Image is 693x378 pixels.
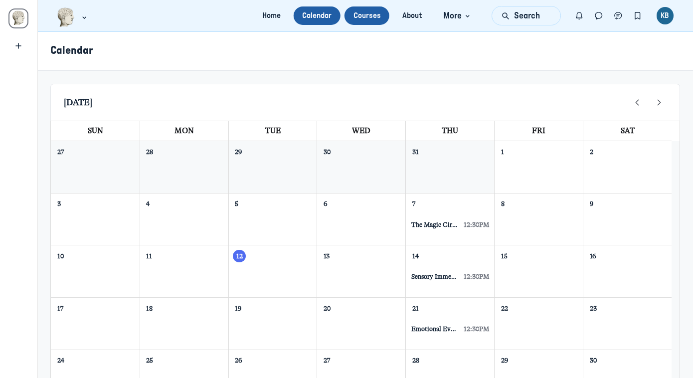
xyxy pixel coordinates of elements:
[410,250,421,262] a: August 14, 2025
[588,197,595,210] a: August 9, 2025
[322,354,332,367] a: August 27, 2025
[411,325,459,333] span: Emotional Evocation [Designing for Playful Engagement]
[411,272,459,281] span: Sensory Immersion [Designing for Playful Engagement]
[322,250,332,262] a: August 13, 2025
[144,250,154,262] a: August 11, 2025
[55,197,63,210] a: August 3, 2025
[51,193,140,245] td: August 3, 2025
[495,193,583,245] td: August 8, 2025
[55,250,66,262] a: August 10, 2025
[499,197,507,210] a: August 8, 2025
[435,6,477,25] button: More
[173,121,196,141] a: Monday
[652,95,667,110] button: Next
[233,302,243,315] a: August 19, 2025
[144,197,152,210] a: August 4, 2025
[322,197,329,210] a: August 6, 2025
[10,10,26,26] img: Museums as Progress logo
[10,37,27,55] a: Create a new community
[233,197,240,210] a: August 5, 2025
[495,245,583,298] td: August 15, 2025
[393,6,430,25] a: About
[144,146,155,158] a: July 28, 2025
[140,245,228,298] td: August 11, 2025
[317,141,406,193] td: July 30, 2025
[294,6,341,25] a: Calendar
[228,245,317,298] td: August 12, 2025
[322,302,333,315] a: August 20, 2025
[407,325,493,333] button: Event Details
[233,354,244,367] a: August 26, 2025
[440,121,460,141] a: Thursday
[609,6,628,25] button: Chat threads
[530,121,547,141] a: Friday
[492,6,560,25] button: Search
[233,250,246,262] a: August 12, 2025
[583,193,672,245] td: August 9, 2025
[406,245,495,298] td: August 14, 2025
[317,297,406,350] td: August 20, 2025
[228,193,317,245] td: August 5, 2025
[499,302,510,315] a: August 22, 2025
[464,272,489,281] span: 12:30pm
[57,6,89,28] button: Museums as Progress logo
[495,297,583,350] td: August 22, 2025
[144,354,155,367] a: August 25, 2025
[55,302,65,315] a: August 17, 2025
[317,245,406,298] td: August 13, 2025
[55,146,66,158] a: July 27, 2025
[583,141,672,193] td: August 2, 2025
[406,297,495,350] td: August 21, 2025
[499,354,510,367] a: August 29, 2025
[317,193,406,245] td: August 6, 2025
[64,97,92,108] span: [DATE]
[55,354,66,367] a: August 24, 2025
[499,250,510,262] a: August 15, 2025
[588,250,598,262] a: August 16, 2025
[464,220,489,229] span: 12:30pm
[583,297,672,350] td: August 23, 2025
[51,297,140,350] td: August 17, 2025
[499,146,506,158] a: August 1, 2025
[57,7,75,27] img: Museums as Progress logo
[657,7,674,24] div: KB
[406,193,495,245] td: August 7, 2025
[410,146,421,158] a: July 31, 2025
[51,245,140,298] td: August 10, 2025
[410,197,417,210] a: August 7, 2025
[619,121,637,141] a: Saturday
[495,141,583,193] td: August 1, 2025
[406,141,495,193] td: July 31, 2025
[86,121,105,141] a: Sunday
[263,121,283,141] a: Tuesday
[570,6,589,25] button: Notifications
[443,9,473,22] span: More
[233,146,244,158] a: July 29, 2025
[228,141,317,193] td: July 29, 2025
[322,146,333,158] a: July 30, 2025
[410,302,421,315] a: August 21, 2025
[38,32,693,71] header: Page Header
[140,193,228,245] td: August 4, 2025
[8,8,28,28] a: Museums as Progress
[589,6,609,25] button: Direct messages
[583,245,672,298] td: August 16, 2025
[345,6,389,25] a: Courses
[140,297,228,350] td: August 18, 2025
[144,302,155,315] a: August 18, 2025
[228,297,317,350] td: August 19, 2025
[350,121,372,141] a: Wednesday
[657,7,674,24] button: User menu options
[140,141,228,193] td: July 28, 2025
[407,272,493,281] button: Event Details
[51,141,140,193] td: July 27, 2025
[464,325,489,333] span: 12:30pm
[407,220,493,229] button: Event Details
[254,6,290,25] a: Home
[588,146,595,158] a: August 2, 2025
[410,354,421,367] a: August 28, 2025
[588,354,599,367] a: August 30, 2025
[50,43,671,58] h1: Calendar
[630,95,645,110] button: Prev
